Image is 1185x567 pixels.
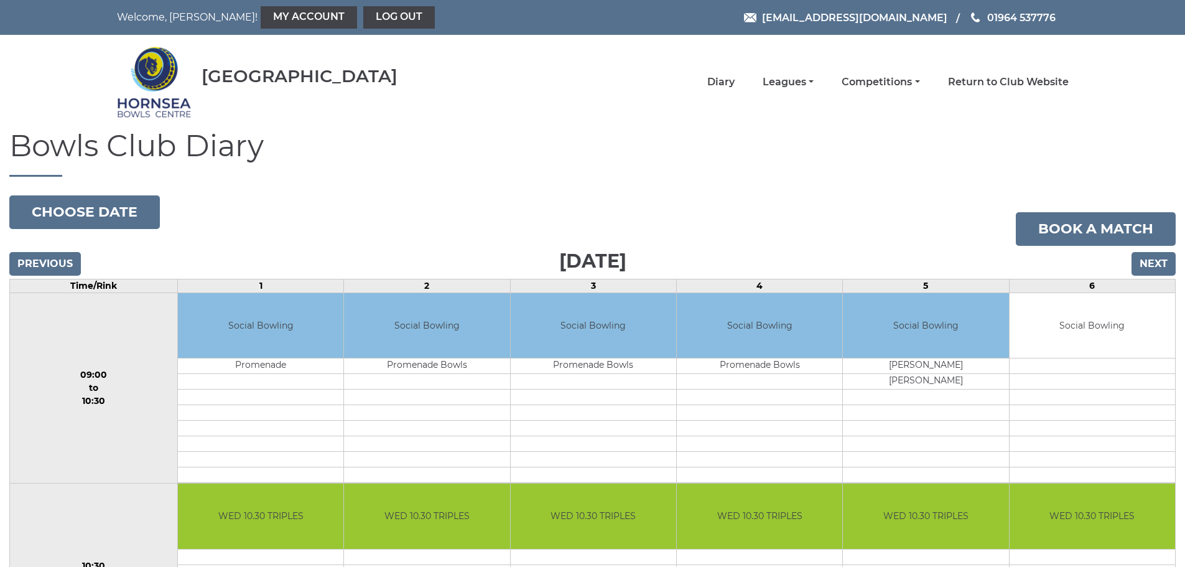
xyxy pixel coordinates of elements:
td: 09:00 to 10:30 [10,293,178,484]
td: WED 10.30 TRIPLES [677,484,842,549]
td: 1 [177,279,343,293]
div: [GEOGRAPHIC_DATA] [202,67,397,86]
td: Social Bowling [1010,293,1175,358]
a: Email [EMAIL_ADDRESS][DOMAIN_NAME] [744,10,947,26]
td: [PERSON_NAME] [843,374,1008,390]
td: Social Bowling [677,293,842,358]
a: Diary [707,75,735,89]
td: 4 [676,279,842,293]
a: Book a match [1016,212,1176,246]
img: Phone us [971,12,980,22]
td: Promenade Bowls [677,358,842,374]
input: Next [1132,252,1176,276]
nav: Welcome, [PERSON_NAME]! [117,6,503,29]
img: Email [744,13,756,22]
td: Social Bowling [511,293,676,358]
img: Hornsea Bowls Centre [117,39,192,126]
td: WED 10.30 TRIPLES [178,484,343,549]
td: Social Bowling [178,293,343,358]
td: Promenade Bowls [511,358,676,374]
td: WED 10.30 TRIPLES [344,484,509,549]
a: Competitions [842,75,919,89]
a: Log out [363,6,435,29]
a: Phone us 01964 537776 [969,10,1056,26]
input: Previous [9,252,81,276]
td: Promenade Bowls [344,358,509,374]
a: My Account [261,6,357,29]
h1: Bowls Club Diary [9,129,1176,177]
td: [PERSON_NAME] [843,358,1008,374]
a: Leagues [763,75,814,89]
td: WED 10.30 TRIPLES [843,484,1008,549]
td: Social Bowling [843,293,1008,358]
td: Social Bowling [344,293,509,358]
td: 2 [344,279,510,293]
a: Return to Club Website [948,75,1069,89]
td: 3 [510,279,676,293]
td: Promenade [178,358,343,374]
td: WED 10.30 TRIPLES [511,484,676,549]
span: 01964 537776 [987,11,1056,23]
td: Time/Rink [10,279,178,293]
td: 5 [843,279,1009,293]
button: Choose date [9,195,160,229]
td: WED 10.30 TRIPLES [1010,484,1175,549]
span: [EMAIL_ADDRESS][DOMAIN_NAME] [762,11,947,23]
td: 6 [1009,279,1175,293]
